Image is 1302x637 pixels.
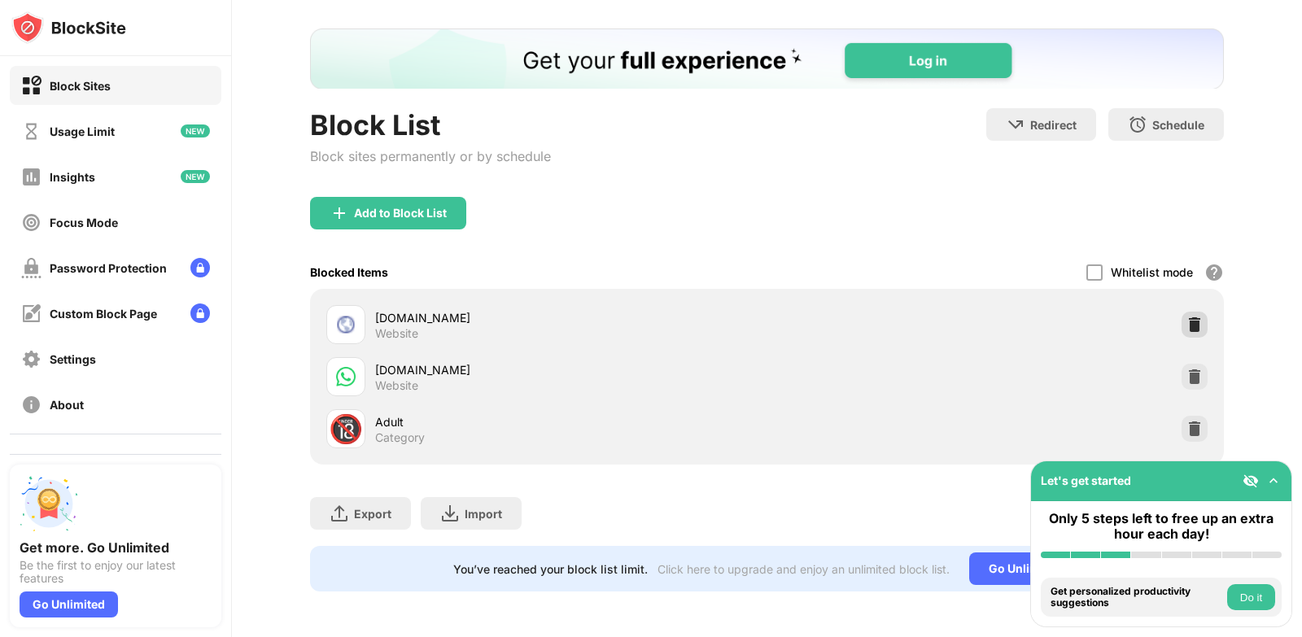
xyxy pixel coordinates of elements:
div: Block sites permanently or by schedule [310,148,551,164]
div: Website [375,378,418,393]
img: settings-off.svg [21,349,42,369]
img: new-icon.svg [181,124,210,137]
div: Let's get started [1041,473,1131,487]
img: lock-menu.svg [190,258,210,277]
img: favicons [336,367,356,386]
div: [DOMAIN_NAME] [375,361,767,378]
div: Import [465,507,502,521]
img: logo-blocksite.svg [11,11,126,44]
img: push-unlimited.svg [20,474,78,533]
div: Whitelist mode [1111,265,1193,279]
div: Export [354,507,391,521]
div: Get personalized productivity suggestions [1051,586,1223,609]
img: time-usage-off.svg [21,121,42,142]
div: Adult [375,413,767,430]
div: Insights [50,170,95,184]
img: password-protection-off.svg [21,258,42,278]
div: Password Protection [50,261,167,275]
div: Settings [50,352,96,366]
button: Do it [1227,584,1275,610]
div: Get more. Go Unlimited [20,539,212,556]
div: You’ve reached your block list limit. [453,562,648,576]
div: Block List [310,108,551,142]
div: [DOMAIN_NAME] [375,309,767,326]
div: Click here to upgrade and enjoy an unlimited block list. [658,562,950,576]
div: Go Unlimited [969,552,1081,585]
img: eye-not-visible.svg [1243,473,1259,489]
img: about-off.svg [21,395,42,415]
div: Website [375,326,418,341]
iframe: Banner [310,28,1224,89]
img: omni-setup-toggle.svg [1265,473,1282,489]
div: Usage Limit [50,124,115,138]
div: 🔞 [329,412,363,446]
img: focus-off.svg [21,212,42,233]
div: Redirect [1030,118,1077,132]
div: Focus Mode [50,216,118,229]
div: Add to Block List [354,207,447,220]
div: About [50,398,84,412]
div: Go Unlimited [20,591,118,617]
div: Category [375,430,425,445]
img: new-icon.svg [181,170,210,183]
div: Schedule [1152,118,1204,132]
div: Blocked Items [310,265,388,279]
img: favicons [336,315,356,334]
img: lock-menu.svg [190,303,210,323]
div: Be the first to enjoy our latest features [20,559,212,585]
img: block-on.svg [21,76,42,96]
img: insights-off.svg [21,167,42,187]
img: customize-block-page-off.svg [21,303,42,324]
div: Custom Block Page [50,307,157,321]
div: Block Sites [50,79,111,93]
div: Only 5 steps left to free up an extra hour each day! [1041,511,1282,542]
